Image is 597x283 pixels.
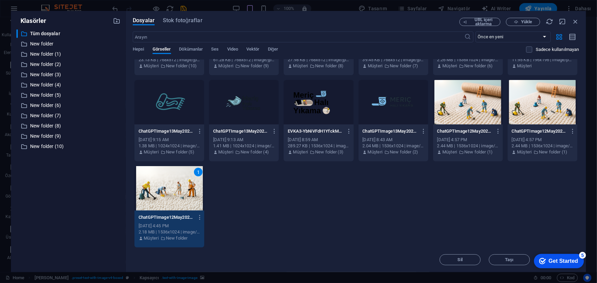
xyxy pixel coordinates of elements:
div: 2.44 MB | 1536x1024 | image/png [512,143,573,149]
i: Yeni klasör oluştur [113,17,120,25]
p: New folder [166,235,187,241]
p: New folder (4) [241,149,269,155]
p: Müşteri [144,63,158,69]
div: 1.38 MB | 1024x1024 | image/png [139,143,200,149]
div: 2.18 MB | 1536x1024 | image/png [139,229,200,235]
i: Küçült [559,18,566,25]
span: Diğer [268,45,278,55]
p: New folder (10) [166,63,197,69]
p: ChatGPTImage12May202517_55_05-7volBvpKrvq1_eagOlQ2Xg.png [512,128,567,134]
p: New folder (9) [30,132,108,140]
div: 2.04 MB | 1536x1024 | image/png [363,143,424,149]
span: Dosyalar [133,16,155,25]
div: Yükleyen:: Müşteri | Klasör: New folder (10) [139,63,200,69]
div: [DATE] 9:15 AM [139,137,200,143]
div: Yükleyen:: Müşteri | Klasör: New folder (3) [288,149,349,155]
span: Yükle [521,20,532,24]
div: Yükleyen:: Müşteri | Klasör: New folder (8) [288,63,349,69]
span: Video [227,45,238,55]
p: ChatGPTImage12May202517_55_05-41vS_zN8jJGXjhx7iXRKGw.png [437,128,493,134]
div: 1.41 MB | 1024x1024 | image/png [213,143,275,149]
div: Yükleyen:: Müşteri | Klasör: New folder (6) [437,63,499,69]
div: 2.44 MB | 1536x1024 | image/png [437,143,499,149]
div: Yükleyen:: Müşteri | Klasör: New folder (1) [512,149,573,155]
div: Yükleyen:: Müşteri | Klasör: New folder (5) [139,149,200,155]
div: New folder (8) [16,122,120,130]
button: Sil [440,254,481,265]
p: Müşteri [442,149,457,155]
i: Kapat [572,18,579,25]
div: Yükleyen:: Müşteri | Klasör: New folder (1) [437,149,499,155]
p: ChatGPTImage12May202517_45_40-IQBRTuUM6y4PyZUawpbIcA.png [139,214,194,220]
p: EVKA3-YbNiVFdH1YfckMtg5Ll9OQ.png [288,128,343,134]
p: New folder (1) [464,149,493,155]
div: [DATE] 8:59 AM [288,137,349,143]
p: New folder (3) [315,149,343,155]
div: Yükleyen:: Müşteri | Klasör: New folder (2) [363,149,424,155]
p: ChatGPTImage13May202509_43_03-hxuEZMD9csmJVgI-QKIdKA.png [363,128,418,134]
p: New folder (2) [390,149,418,155]
div: New folder (4) [16,81,120,89]
p: Müşteri [517,149,532,155]
p: New folder (8) [30,122,108,130]
p: Müşteri [368,149,382,155]
p: New folder (5) [166,149,194,155]
span: Vektör [246,45,260,55]
div: 27.98 KB | 768x512 | image/jpeg [288,57,349,63]
div: 5 [51,1,57,8]
div: New folder (2) [16,60,120,69]
p: New folder (7) [390,63,418,69]
div: Yükleyen:: Müşteri | Klasör: New folder (7) [363,63,424,69]
p: Müşteri [442,63,457,69]
div: New folder (9) [16,132,120,140]
i: Yeniden Yükle [546,18,553,25]
p: Müşteri [218,149,233,155]
p: New folder (1) [539,149,568,155]
div: [DATE] 4:45 PM [139,223,200,229]
span: Taşı [505,258,514,262]
p: New folder (5) [30,91,108,99]
p: Müşteri [144,235,158,241]
input: Arayın [133,31,464,42]
div: New folder (5) [16,91,120,99]
button: URL içeri aktarma [459,18,501,26]
div: New folder (3) [16,70,120,79]
div: Get Started [20,8,50,14]
div: New folder (7) [16,111,120,120]
p: Müşteri [293,149,308,155]
p: New folder (9) [241,63,269,69]
p: Müşteri [144,149,158,155]
p: New folder (3) [30,71,108,79]
p: Klasörler [16,16,46,25]
div: 61.28 KB | 768x512 | image/jpeg [213,57,275,63]
div: New folder (10) [16,142,120,151]
p: Sadece web sitesinde kullanılmayan dosyaları görüntüleyin. Bu oturum sırasında eklenen dosyalar h... [536,46,579,53]
div: Get Started 5 items remaining, 0% complete [5,3,55,18]
p: ChatGPTImage13May202510_12_53-DRrYGzrTXg46c1Qx3TEsRw.png [213,128,269,134]
p: Tüm dosyalar [30,30,108,38]
span: Hepsi [133,45,144,55]
p: New folder (7) [30,112,108,120]
p: New folder (6) [464,63,493,69]
div: 1 [194,168,203,176]
p: New folder (2) [30,60,108,68]
div: [DATE] 9:13 AM [213,137,275,143]
span: Sil [458,258,463,262]
p: New folder (8) [315,63,343,69]
p: New folder (1) [30,50,108,58]
p: Müşteri [517,63,532,69]
span: Stok fotoğraflar [163,16,203,25]
span: Ses [211,45,219,55]
div: 39.45 KB | 768x512 | image/jpeg [363,57,424,63]
div: [DATE] 4:57 PM [437,137,499,143]
div: New folder [16,40,120,48]
div: Yükleyen:: Müşteri | Klasör: New folder [139,235,200,241]
p: New folder (6) [30,102,108,109]
div: Yükleyen:: Müşteri | Klasör: New folder (4) [213,149,275,155]
p: New folder (4) [30,81,108,89]
div: [DATE] 8:43 AM [363,137,424,143]
div: New folder (1) [16,50,120,58]
div: ​ [16,29,18,38]
span: Dökümanlar [179,45,203,55]
button: Yükle [506,18,540,26]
